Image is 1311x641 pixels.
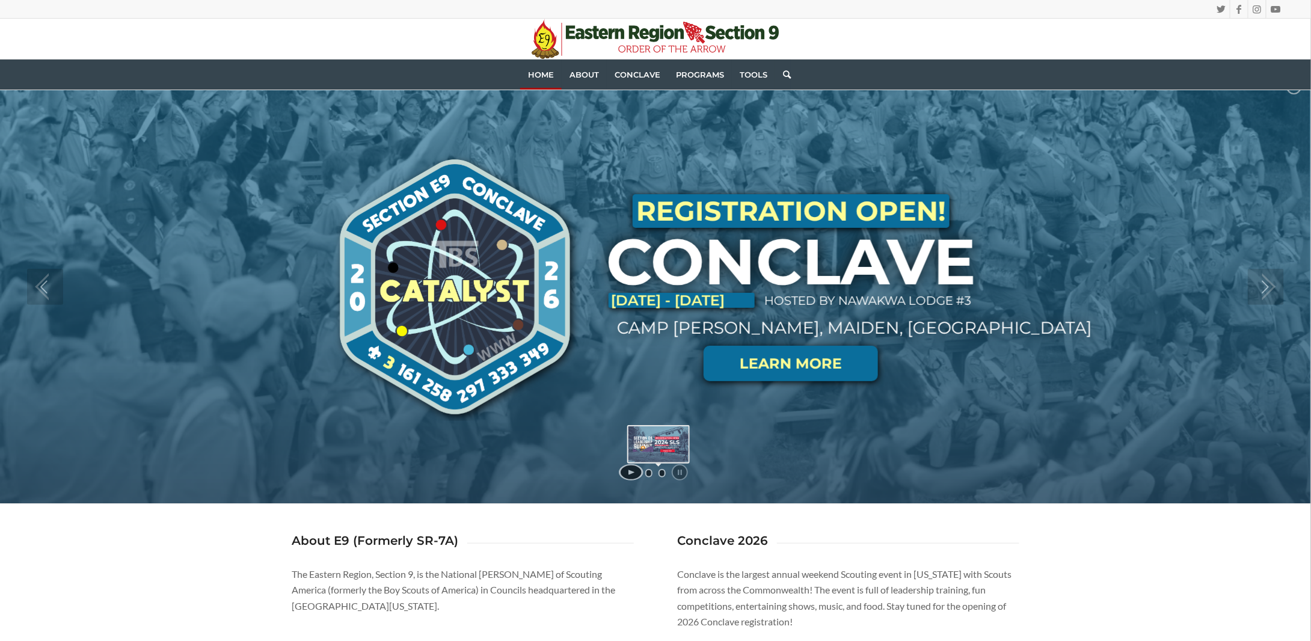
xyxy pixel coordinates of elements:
span: Home [528,70,554,79]
span: Conclave [615,70,660,79]
a: Home [520,60,562,90]
a: start slideshow [619,464,643,480]
a: Programs [668,60,732,90]
a: Search [775,60,791,90]
a: Conclave [607,60,668,90]
span: Programs [676,70,724,79]
span: Tools [740,70,767,79]
h3: About E9 (Formerly SR-7A) [292,534,458,547]
p: [DATE] - [DATE] [609,293,755,308]
h2: REGISTRATION OPEN! [633,194,950,228]
h3: Conclave 2026 [677,534,768,547]
p: HOSTED BY NAWAKWA LODGE #3 [764,286,974,316]
h1: CONCLAVE [606,228,977,295]
p: Conclave is the largest annual weekend Scouting event in [US_STATE] with Scouts from across the C... [677,566,1019,630]
span: About [570,70,599,79]
p: CAMP [PERSON_NAME], MAIDEN, [GEOGRAPHIC_DATA] [617,316,965,340]
p: The Eastern Region, Section 9, is the National [PERSON_NAME] of Scouting America (formerly the Bo... [292,566,634,614]
a: stop slideshow [672,464,688,480]
a: jump to the next slide [1248,269,1284,305]
a: Tools [732,60,775,90]
a: jump to the previous slide [27,269,63,305]
a: jump to slide 1 [645,469,652,477]
img: ls-project-1-slide-3.jpg [627,426,691,462]
a: About [562,60,607,90]
a: jump to slide 2 [659,469,666,477]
